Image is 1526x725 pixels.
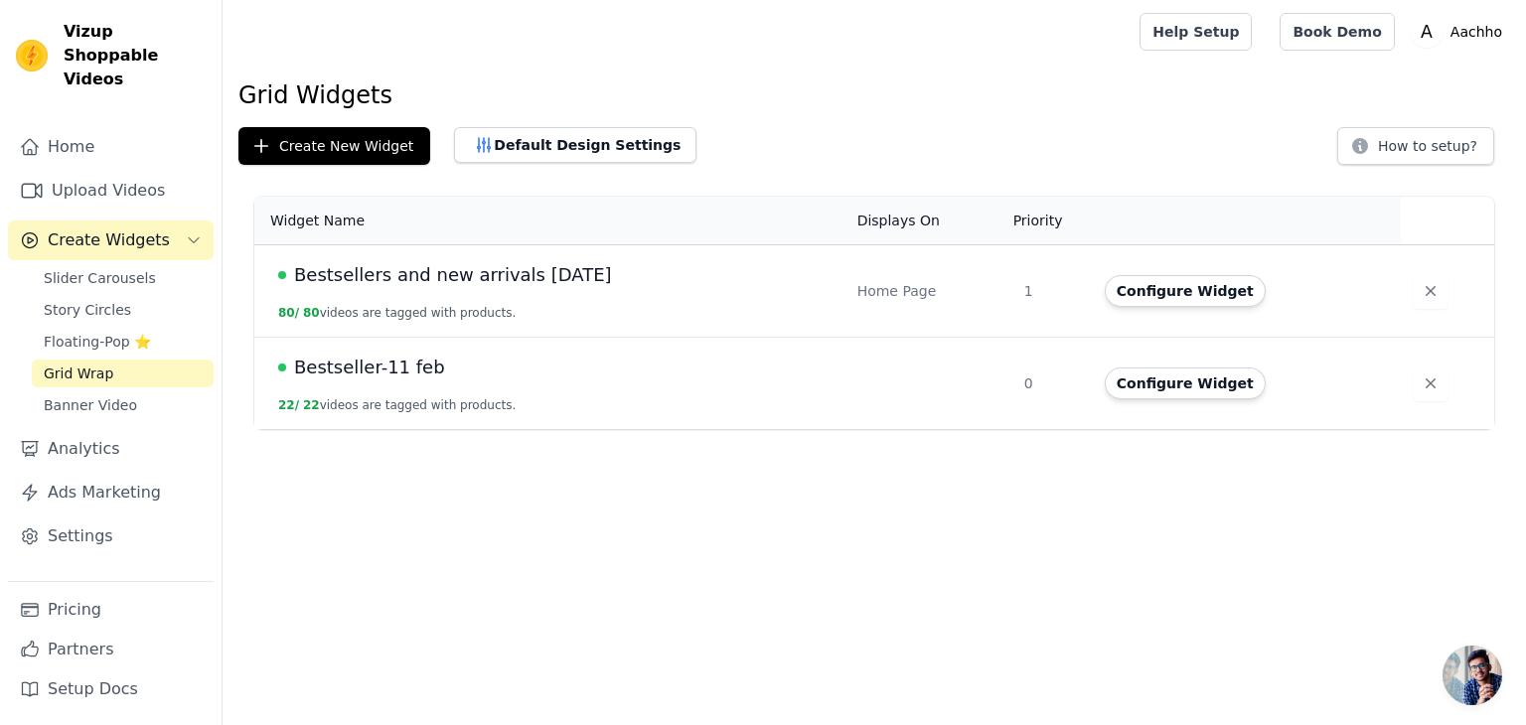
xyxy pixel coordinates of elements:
button: Delete widget [1413,273,1449,309]
span: Story Circles [44,300,131,320]
p: Aachho [1443,14,1510,50]
a: Ads Marketing [8,473,214,512]
a: Grid Wrap [32,360,214,387]
button: Configure Widget [1105,367,1266,399]
text: A [1421,22,1433,42]
th: Displays On [845,197,1012,245]
a: Floating-Pop ⭐ [32,328,214,356]
a: Partners [8,630,214,669]
span: Bestseller-11 feb [294,354,445,381]
span: Bestsellers and new arrivals [DATE] [294,261,612,289]
button: Create New Widget [238,127,430,165]
span: Floating-Pop ⭐ [44,332,151,352]
a: Book Demo [1280,13,1394,51]
th: Widget Name [254,197,845,245]
span: 80 / [278,306,299,320]
span: 22 [303,398,320,412]
a: Setup Docs [8,669,214,709]
td: 0 [1012,338,1093,430]
span: Live Published [278,271,286,279]
button: Create Widgets [8,220,214,260]
button: Default Design Settings [454,127,696,163]
span: Vizup Shoppable Videos [64,20,206,91]
button: A Aachho [1411,14,1510,50]
div: Home Page [857,281,1000,301]
span: Create Widgets [48,228,170,252]
a: Upload Videos [8,171,214,211]
span: 22 / [278,398,299,412]
span: 80 [303,306,320,320]
button: Configure Widget [1105,275,1266,307]
img: Vizup [16,40,48,72]
a: Pricing [8,590,214,630]
a: How to setup? [1337,141,1494,160]
span: Grid Wrap [44,363,113,383]
a: Banner Video [32,391,214,419]
td: 1 [1012,245,1093,338]
span: Slider Carousels [44,268,156,288]
a: Settings [8,516,214,556]
a: Help Setup [1140,13,1252,51]
button: 22/ 22videos are tagged with products. [278,397,516,413]
a: Story Circles [32,296,214,324]
button: 80/ 80videos are tagged with products. [278,305,516,321]
h1: Grid Widgets [238,79,1510,111]
button: Delete widget [1413,365,1449,401]
a: Home [8,127,214,167]
button: How to setup? [1337,127,1494,165]
a: Slider Carousels [32,264,214,292]
a: Open chat [1443,646,1502,705]
a: Analytics [8,429,214,469]
span: Banner Video [44,395,137,415]
span: Live Published [278,363,286,371]
th: Priority [1012,197,1093,245]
